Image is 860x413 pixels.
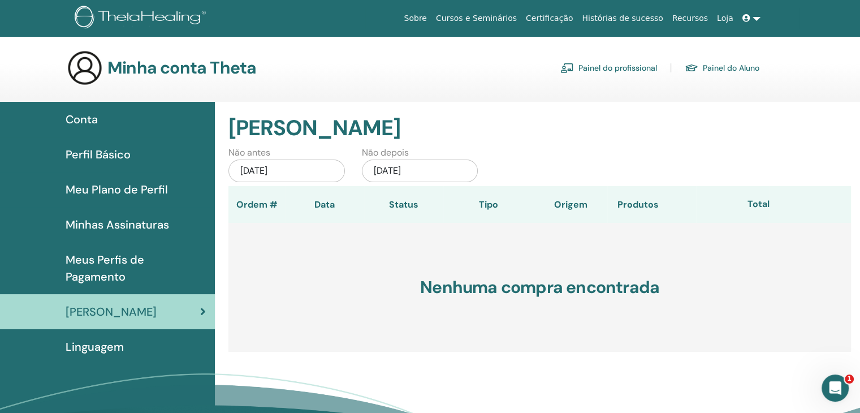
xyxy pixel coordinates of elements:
[685,63,698,73] img: graduation-cap.svg
[617,199,659,210] font: Produtos
[362,147,409,158] font: Não depois
[228,114,400,142] font: [PERSON_NAME]
[67,50,103,86] img: generic-user-icon.jpg
[822,375,849,402] iframe: Chat ao vivo do Intercom
[66,252,144,284] font: Meus Perfis de Pagamento
[66,147,131,162] font: Perfil Básico
[404,14,426,23] font: Sobre
[577,8,667,29] a: Histórias de sucesso
[389,199,418,210] font: Status
[431,8,521,29] a: Cursos e Seminários
[66,339,124,354] font: Linguagem
[847,375,852,382] font: 1
[712,8,738,29] a: Loja
[107,57,256,79] font: Minha conta Theta
[521,8,577,29] a: Certificação
[399,8,431,29] a: Sobre
[554,199,587,210] font: Origem
[66,182,168,197] font: Meu Plano de Perfil
[436,14,517,23] font: Cursos e Seminários
[420,276,659,298] font: Nenhuma compra encontrada
[526,14,573,23] font: Certificação
[668,8,712,29] a: Recursos
[578,63,657,74] font: Painel do profissional
[717,14,733,23] font: Loja
[747,198,770,210] font: Total
[228,147,270,158] font: Não antes
[240,165,267,177] font: [DATE]
[685,59,759,77] a: Painel do Aluno
[314,199,335,210] font: Data
[479,199,498,210] font: Tipo
[66,304,157,319] font: [PERSON_NAME]
[703,63,759,74] font: Painel do Aluno
[582,14,663,23] font: Histórias de sucesso
[66,112,98,127] font: Conta
[75,6,210,31] img: logo.png
[672,14,708,23] font: Recursos
[66,217,169,232] font: Minhas Assinaturas
[236,199,278,210] font: Ordem #
[560,63,574,73] img: chalkboard-teacher.svg
[374,165,401,177] font: [DATE]
[560,59,657,77] a: Painel do profissional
